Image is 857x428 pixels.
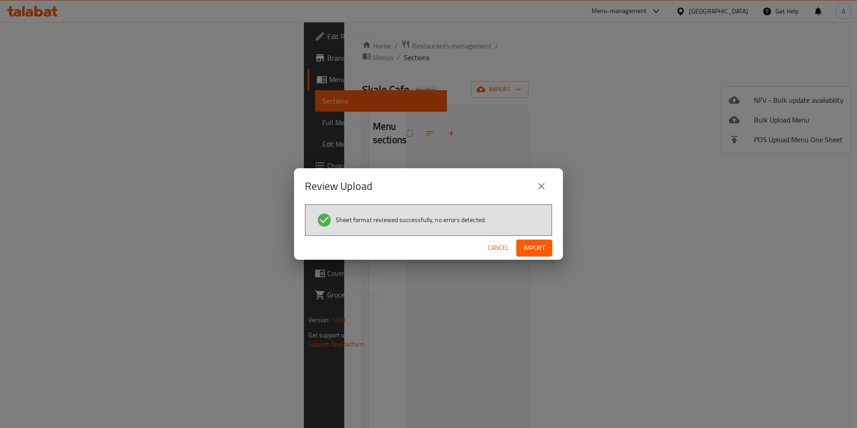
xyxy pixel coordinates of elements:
[488,242,509,253] span: Cancel
[516,240,552,256] button: Import
[524,242,545,253] span: Import
[531,175,552,197] button: close
[336,215,486,224] span: Sheet format reviewed successfully, no errors detected.
[305,179,372,193] h2: Review Upload
[484,240,513,256] button: Cancel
